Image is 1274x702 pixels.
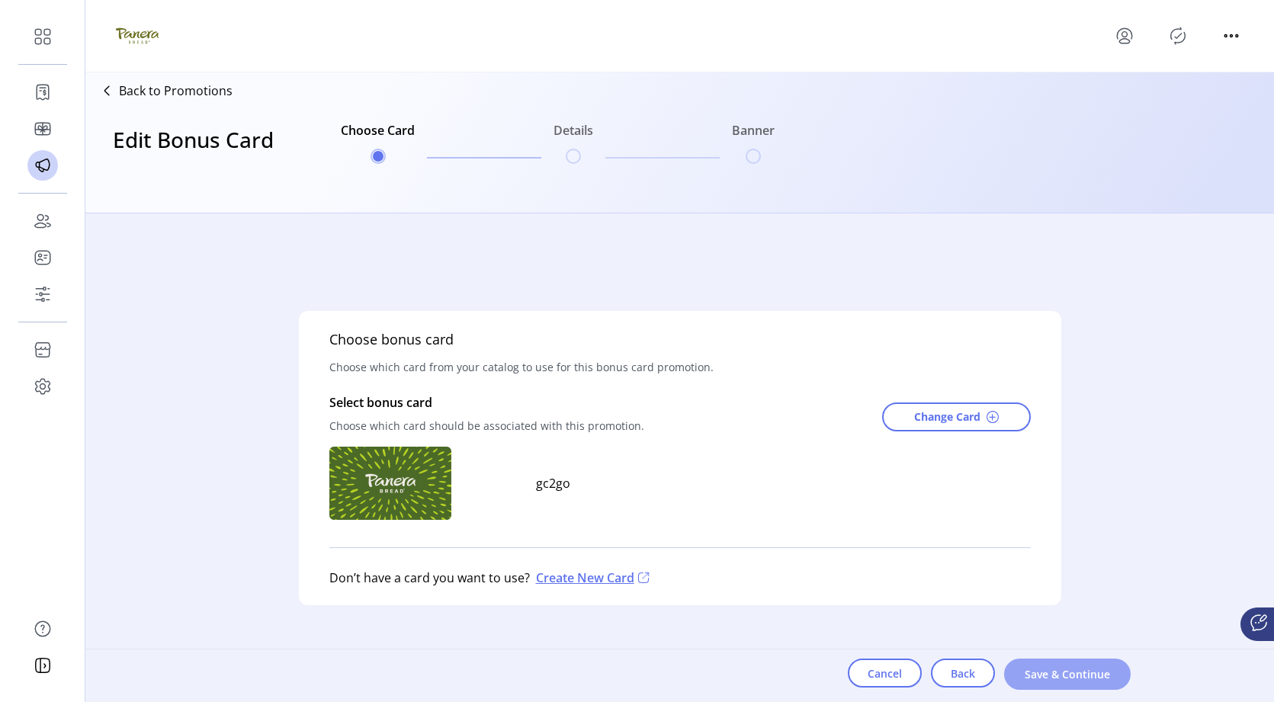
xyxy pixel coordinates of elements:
[329,569,530,587] p: Don’t have a card you want to use?
[341,121,415,149] h6: Choose Card
[329,412,644,440] p: Choose which card should be associated with this promotion.
[931,659,995,688] button: Back
[530,569,653,587] p: Create New Card
[848,659,922,688] button: Cancel
[116,14,159,57] img: logo
[329,350,714,384] span: Choose which card from your catalog to use for this bonus card promotion.
[119,82,233,100] p: Back to Promotions
[527,474,570,492] p: gc2go
[1219,24,1244,48] button: menu
[1004,659,1131,690] button: Save & Continue
[951,665,975,681] span: Back
[882,402,1031,431] button: Change Card
[1166,24,1190,48] button: Publisher Panel
[329,329,454,350] h5: Choose bonus card
[329,393,644,412] p: Select bonus card
[1024,666,1111,682] span: Save & Continue
[1112,24,1137,48] button: menu
[868,665,902,681] span: Cancel
[914,409,980,425] span: Change Card
[113,123,274,186] h3: Edit Bonus Card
